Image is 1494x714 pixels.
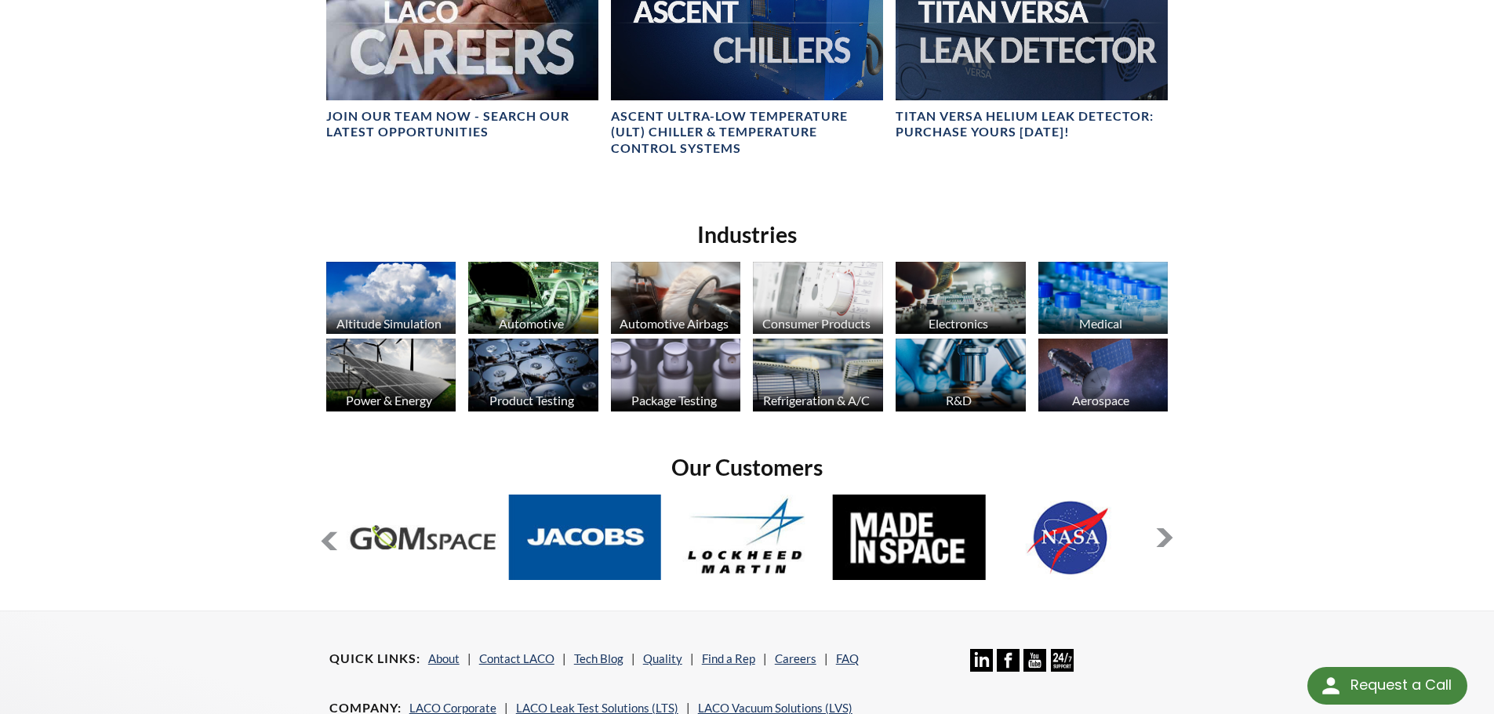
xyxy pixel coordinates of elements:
div: R&D [893,393,1024,408]
div: Power & Energy [324,393,455,408]
a: Tech Blog [574,651,623,665]
div: Refrigeration & A/C [751,393,881,408]
a: Medical [1038,262,1169,339]
img: Lockheed-Martin.jpg [671,495,823,580]
img: industry_R_D_670x376.jpg [896,339,1026,411]
img: industry_AltitudeSim_670x376.jpg [326,262,456,335]
img: industry_Consumer_670x376.jpg [753,262,883,335]
img: industry_Auto-Airbag_670x376.jpg [611,262,741,335]
img: NASA.jpg [995,495,1148,580]
img: GOM-Space.jpg [347,495,500,580]
h2: Industries [320,220,1175,249]
a: Quality [643,651,682,665]
img: MadeInSpace.jpg [833,495,986,580]
a: Electronics [896,262,1026,339]
a: About [428,651,460,665]
div: Automotive [466,316,597,331]
div: Consumer Products [751,316,881,331]
div: Automotive Airbags [609,316,740,331]
div: Altitude Simulation [324,316,455,331]
a: Consumer Products [753,262,883,339]
img: industry_Electronics_670x376.jpg [896,262,1026,335]
img: industry_Medical_670x376.jpg [1038,262,1169,335]
h2: Our Customers [320,453,1175,482]
img: industry_Power-2_670x376.jpg [326,339,456,411]
img: industry_ProductTesting_670x376.jpg [468,339,598,411]
img: Artboard_1.jpg [1038,339,1169,411]
div: Aerospace [1036,393,1167,408]
a: Contact LACO [479,651,554,665]
img: industry_Automotive_670x376.jpg [468,262,598,335]
div: Medical [1036,316,1167,331]
a: Product Testing [468,339,598,415]
div: Product Testing [466,393,597,408]
img: round button [1318,673,1343,698]
a: Automotive [468,262,598,339]
a: 24/7 Support [1051,660,1074,674]
div: Package Testing [609,393,740,408]
h4: Join our team now - SEARCH OUR LATEST OPPORTUNITIES [326,108,598,141]
div: Electronics [893,316,1024,331]
a: Refrigeration & A/C [753,339,883,415]
h4: Ascent Ultra-Low Temperature (ULT) Chiller & Temperature Control Systems [611,108,883,157]
a: FAQ [836,651,859,665]
h4: TITAN VERSA Helium Leak Detector: Purchase Yours [DATE]! [896,108,1168,141]
a: Careers [775,651,816,665]
a: R&D [896,339,1026,415]
div: Request a Call [1350,667,1452,703]
div: Request a Call [1307,667,1467,705]
img: Jacobs.jpg [508,495,661,580]
img: industry_HVAC_670x376.jpg [753,339,883,411]
a: Find a Rep [702,651,755,665]
a: Automotive Airbags [611,262,741,339]
h4: Quick Links [329,651,420,667]
a: Power & Energy [326,339,456,415]
a: Aerospace [1038,339,1169,415]
a: Package Testing [611,339,741,415]
img: 24/7 Support Icon [1051,649,1074,672]
img: industry_Package_670x376.jpg [611,339,741,411]
a: Altitude Simulation [326,262,456,339]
